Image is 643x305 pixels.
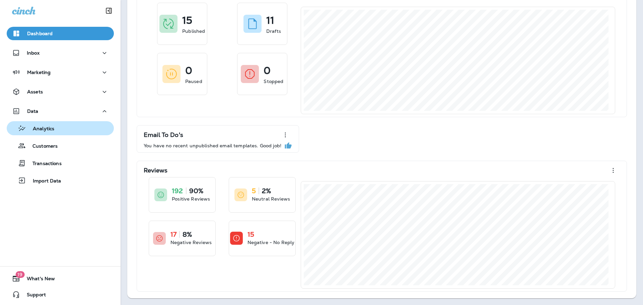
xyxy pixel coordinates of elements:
[170,239,212,246] p: Negative Reviews
[20,276,55,284] span: What's New
[20,292,46,300] span: Support
[172,196,210,202] p: Positive Reviews
[7,66,114,79] button: Marketing
[7,173,114,187] button: Import Data
[182,28,205,34] p: Published
[247,239,295,246] p: Negative - No Reply
[262,187,271,194] p: 2%
[27,89,43,94] p: Assets
[252,196,290,202] p: Neutral Reviews
[183,231,192,238] p: 8%
[27,70,51,75] p: Marketing
[7,139,114,153] button: Customers
[26,178,61,184] p: Import Data
[264,78,283,85] p: Stopped
[7,27,114,40] button: Dashboard
[144,143,281,148] p: You have no recent unpublished email templates. Good job!
[252,187,256,194] p: 5
[15,271,24,278] span: 19
[185,67,192,74] p: 0
[27,50,40,56] p: Inbox
[7,121,114,135] button: Analytics
[189,187,203,194] p: 90%
[7,272,114,285] button: 19What's New
[144,132,183,138] p: Email To Do's
[7,46,114,60] button: Inbox
[247,231,254,238] p: 15
[266,28,281,34] p: Drafts
[144,167,167,174] p: Reviews
[7,104,114,118] button: Data
[99,4,118,17] button: Collapse Sidebar
[170,231,176,238] p: 17
[26,126,54,132] p: Analytics
[182,17,192,24] p: 15
[264,67,271,74] p: 0
[27,108,39,114] p: Data
[266,17,274,24] p: 11
[27,31,53,36] p: Dashboard
[185,78,202,85] p: Paused
[26,161,62,167] p: Transactions
[7,85,114,98] button: Assets
[26,143,58,150] p: Customers
[172,187,183,194] p: 192
[7,288,114,301] button: Support
[7,156,114,170] button: Transactions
